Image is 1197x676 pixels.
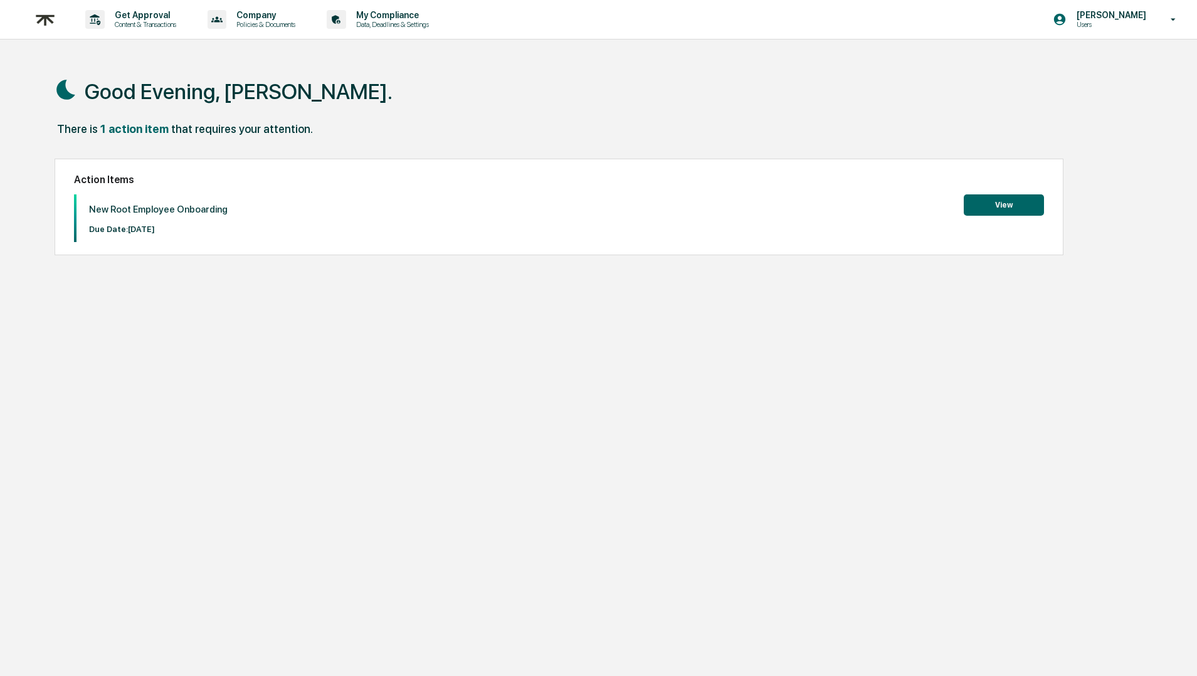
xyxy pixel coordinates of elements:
[74,174,1043,186] h2: Action Items
[85,79,393,104] h1: Good Evening, [PERSON_NAME].
[105,10,182,20] p: Get Approval
[346,10,435,20] p: My Compliance
[89,224,228,234] p: Due Date: [DATE]
[964,194,1044,216] button: View
[226,10,302,20] p: Company
[171,122,313,135] div: that requires your attention.
[1067,10,1152,20] p: [PERSON_NAME]
[105,20,182,29] p: Content & Transactions
[57,122,98,135] div: There is
[226,20,302,29] p: Policies & Documents
[30,4,60,35] img: logo
[346,20,435,29] p: Data, Deadlines & Settings
[100,122,169,135] div: 1 action item
[1067,20,1152,29] p: Users
[89,204,228,215] p: New Root Employee Onboarding
[964,198,1044,210] a: View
